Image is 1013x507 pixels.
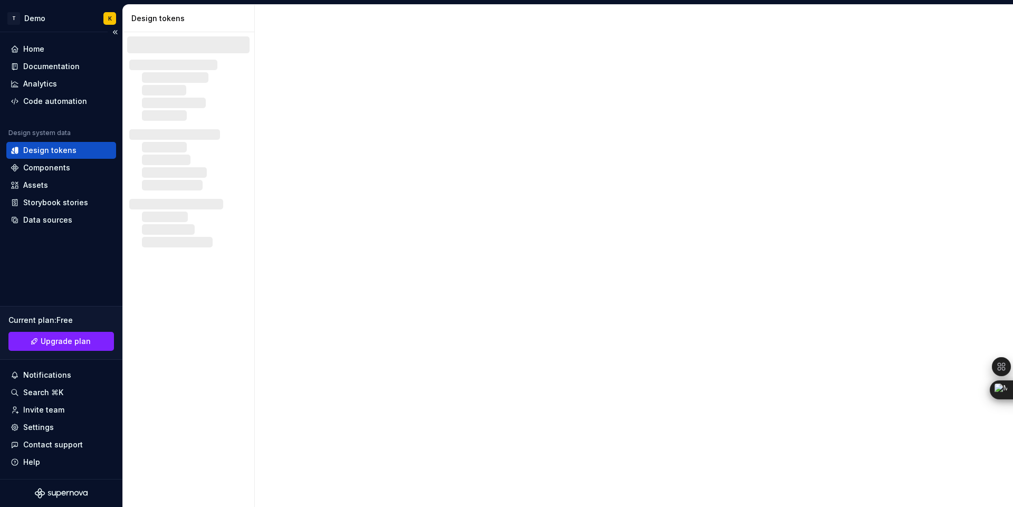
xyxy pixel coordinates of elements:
div: Search ⌘K [23,387,63,398]
a: Invite team [6,401,116,418]
div: Components [23,162,70,173]
div: Documentation [23,61,80,72]
svg: Supernova Logo [35,488,88,499]
a: Home [6,41,116,58]
div: Data sources [23,215,72,225]
div: K [108,14,112,23]
div: Notifications [23,370,71,380]
button: Contact support [6,436,116,453]
div: Settings [23,422,54,433]
a: Storybook stories [6,194,116,211]
button: Collapse sidebar [108,25,122,40]
a: Upgrade plan [8,332,114,351]
div: Design tokens [131,13,250,24]
div: Design system data [8,129,71,137]
div: Current plan : Free [8,315,114,326]
div: Design tokens [23,145,77,156]
button: Search ⌘K [6,384,116,401]
a: Code automation [6,93,116,110]
button: Notifications [6,367,116,384]
span: Upgrade plan [41,336,91,347]
div: Invite team [23,405,64,415]
button: Help [6,454,116,471]
div: Demo [24,13,45,24]
a: Settings [6,419,116,436]
div: Analytics [23,79,57,89]
div: Assets [23,180,48,190]
div: Storybook stories [23,197,88,208]
div: Home [23,44,44,54]
div: Help [23,457,40,467]
a: Analytics [6,75,116,92]
a: Documentation [6,58,116,75]
a: Assets [6,177,116,194]
div: T [7,12,20,25]
a: Design tokens [6,142,116,159]
div: Code automation [23,96,87,107]
a: Components [6,159,116,176]
button: TDemoK [2,7,120,30]
div: Contact support [23,439,83,450]
a: Data sources [6,212,116,228]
